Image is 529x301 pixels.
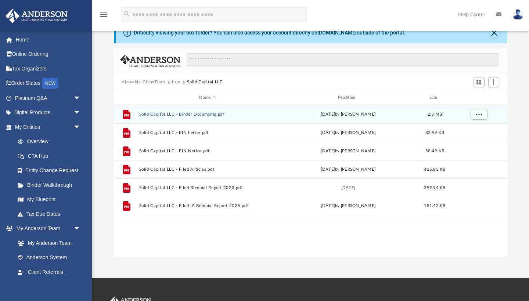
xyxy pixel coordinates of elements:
[117,94,135,101] div: id
[470,109,487,120] button: More options
[122,79,165,86] button: Viewable-ClientDocs
[5,120,92,134] a: My Entitiesarrow_drop_down
[99,10,108,19] i: menu
[114,105,507,257] div: grid
[10,207,92,221] a: Tax Due Dates
[139,149,276,153] button: Solid Capital LLC - EIN Notice.pdf
[279,94,417,101] div: Modified
[10,192,88,207] a: My Blueprint
[139,112,276,117] button: Solid Capital LLC - Binder Documents.pdf
[474,77,485,87] button: Switch to Grid View
[317,30,357,36] a: [DOMAIN_NAME]
[139,185,276,190] button: Solid Capital LLC - Filed Biennial Report 2023.pdf
[5,76,92,91] a: Order StatusNEW
[123,10,131,18] i: search
[5,221,88,236] a: My Anderson Teamarrow_drop_down
[10,134,92,149] a: Overview
[42,78,58,89] div: NEW
[73,105,88,120] span: arrow_drop_down
[427,112,442,116] span: 2.3 MB
[187,79,223,86] button: Solid Capital LLC
[5,32,92,47] a: Home
[488,77,499,87] button: Add
[280,166,417,173] div: [DATE] by [PERSON_NAME]
[139,204,276,208] button: Solid Capital LLC - Filed IA Beinnial Report 2025.pdf
[425,149,444,153] span: 58.49 KB
[420,94,449,101] div: Size
[280,203,417,209] div: [DATE] by [PERSON_NAME]
[3,9,70,23] img: Anderson Advisors Platinum Portal
[5,91,92,105] a: Platinum Q&Aarrow_drop_down
[10,236,84,250] a: My Anderson Team
[73,120,88,135] span: arrow_drop_down
[453,94,504,101] div: id
[10,250,88,265] a: Anderson System
[280,130,417,136] div: [DATE] by [PERSON_NAME]
[73,221,88,236] span: arrow_drop_down
[5,47,92,62] a: Online Ordering
[425,131,444,135] span: 82.99 KB
[139,167,276,172] button: Solid Capital LLC - Filed Articles.pdf
[280,111,417,118] div: [DATE] by [PERSON_NAME]
[280,148,417,155] div: [DATE] by [PERSON_NAME]
[73,91,88,106] span: arrow_drop_down
[172,79,180,86] button: Law
[10,149,92,163] a: CTA Hub
[424,204,445,208] span: 181.42 KB
[10,265,88,279] a: Client Referrals
[5,61,92,76] a: Tax Organizers
[512,9,523,20] img: User Pic
[99,14,108,19] a: menu
[10,178,92,192] a: Binder Walkthrough
[5,105,92,120] a: Digital Productsarrow_drop_down
[424,167,445,171] span: 425.83 KB
[187,53,499,67] input: Search files and folders
[134,29,406,37] div: Difficulty viewing your box folder? You can also access your account directly on outside of the p...
[138,94,276,101] div: Name
[10,163,92,178] a: Entity Change Request
[424,186,445,190] span: 399.94 KB
[139,130,276,135] button: Solid Capital LLC - EIN Letter.pdf
[280,185,417,191] div: [DATE]
[489,28,500,38] button: Close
